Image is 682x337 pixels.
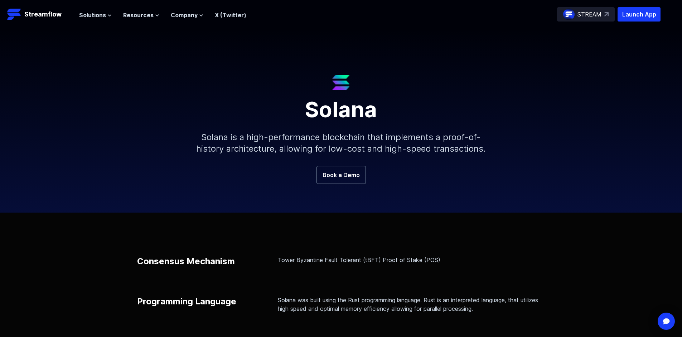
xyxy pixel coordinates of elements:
div: Open Intercom Messenger [658,313,675,330]
p: Streamflow [24,9,62,19]
button: Launch App [618,7,661,22]
button: Resources [123,11,159,19]
img: Solana [332,75,350,90]
span: Company [171,11,198,19]
a: X (Twitter) [215,11,246,19]
img: streamflow-logo-circle.png [563,9,575,20]
a: Streamflow [7,7,72,22]
a: Book a Demo [316,166,366,184]
img: Streamflow Logo [7,7,21,22]
img: top-right-arrow.svg [604,12,609,16]
p: Solana was built using the Rust programming language. Rust is an interpreted language, that utili... [278,296,545,313]
span: Resources [123,11,154,19]
p: Consensus Mechanism [137,256,235,267]
p: STREAM [577,10,601,19]
button: Solutions [79,11,112,19]
a: STREAM [557,7,615,22]
p: Solana is a high-performance blockchain that implements a proof-of-history architecture, allowing... [187,120,495,166]
span: Solutions [79,11,106,19]
p: Tower Byzantine Fault Tolerant (tBFT) Proof of Stake (POS) [278,256,545,264]
p: Programming Language [137,296,236,307]
button: Company [171,11,203,19]
h1: Solana [169,90,513,120]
